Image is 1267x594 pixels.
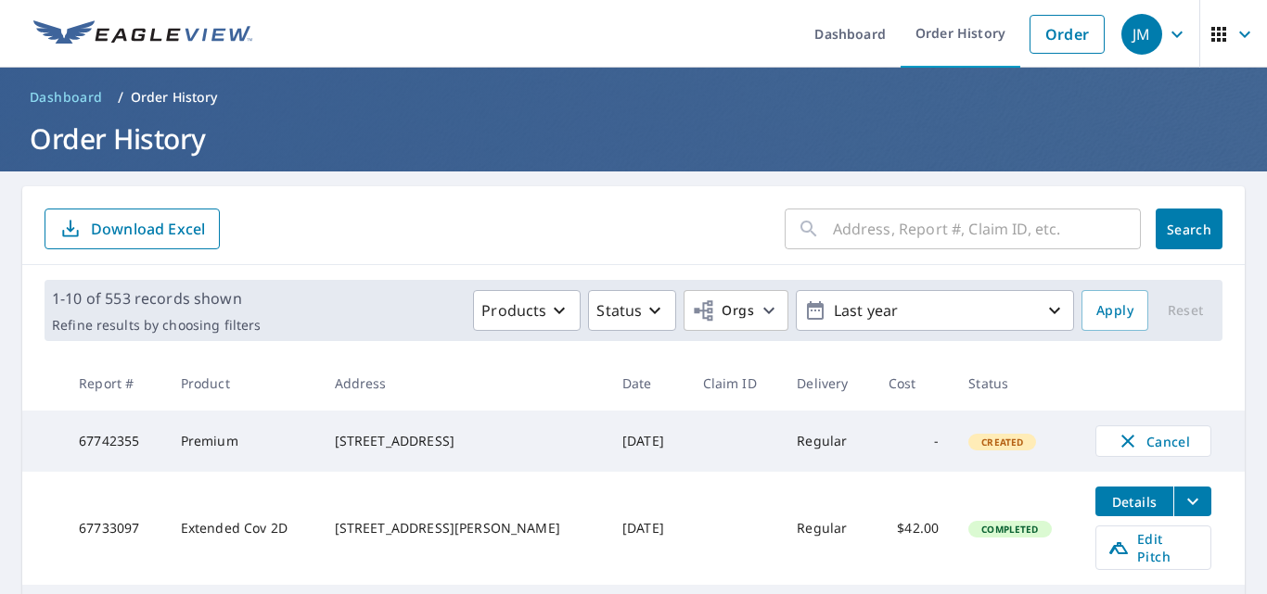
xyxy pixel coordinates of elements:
[782,411,873,472] td: Regular
[33,20,252,48] img: EV Logo
[1030,15,1105,54] a: Order
[608,472,688,585] td: [DATE]
[1121,14,1162,55] div: JM
[1115,430,1192,452] span: Cancel
[684,290,788,331] button: Orgs
[1095,425,1211,457] button: Cancel
[970,523,1049,536] span: Completed
[22,82,1245,112] nav: breadcrumb
[481,299,546,322] p: Products
[166,356,320,411] th: Product
[64,356,166,411] th: Report #
[826,295,1043,327] p: Last year
[782,472,873,585] td: Regular
[874,472,954,585] td: $42.00
[953,356,1081,411] th: Status
[22,120,1245,158] h1: Order History
[796,290,1074,331] button: Last year
[1173,487,1211,516] button: filesDropdownBtn-67733097
[52,317,261,334] p: Refine results by choosing filters
[874,411,954,472] td: -
[166,472,320,585] td: Extended Cov 2D
[608,411,688,472] td: [DATE]
[91,219,205,239] p: Download Excel
[588,290,676,331] button: Status
[874,356,954,411] th: Cost
[1095,487,1173,516] button: detailsBtn-67733097
[64,411,166,472] td: 67742355
[970,436,1034,449] span: Created
[1107,530,1199,565] span: Edit Pitch
[320,356,608,411] th: Address
[335,432,593,450] div: [STREET_ADDRESS]
[596,299,642,322] p: Status
[833,203,1141,255] input: Address, Report #, Claim ID, etc.
[64,472,166,585] td: 67733097
[22,82,110,112] a: Dashboard
[688,356,783,411] th: Claim ID
[1107,493,1162,511] span: Details
[1095,525,1211,570] a: Edit Pitch
[1171,221,1208,238] span: Search
[1156,209,1222,249] button: Search
[30,88,103,107] span: Dashboard
[1081,290,1148,331] button: Apply
[52,287,261,310] p: 1-10 of 553 records shown
[166,411,320,472] td: Premium
[45,209,220,249] button: Download Excel
[118,86,123,108] li: /
[608,356,688,411] th: Date
[335,519,593,537] div: [STREET_ADDRESS][PERSON_NAME]
[1096,299,1133,322] span: Apply
[131,88,218,107] p: Order History
[473,290,581,331] button: Products
[692,299,754,322] span: Orgs
[782,356,873,411] th: Delivery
